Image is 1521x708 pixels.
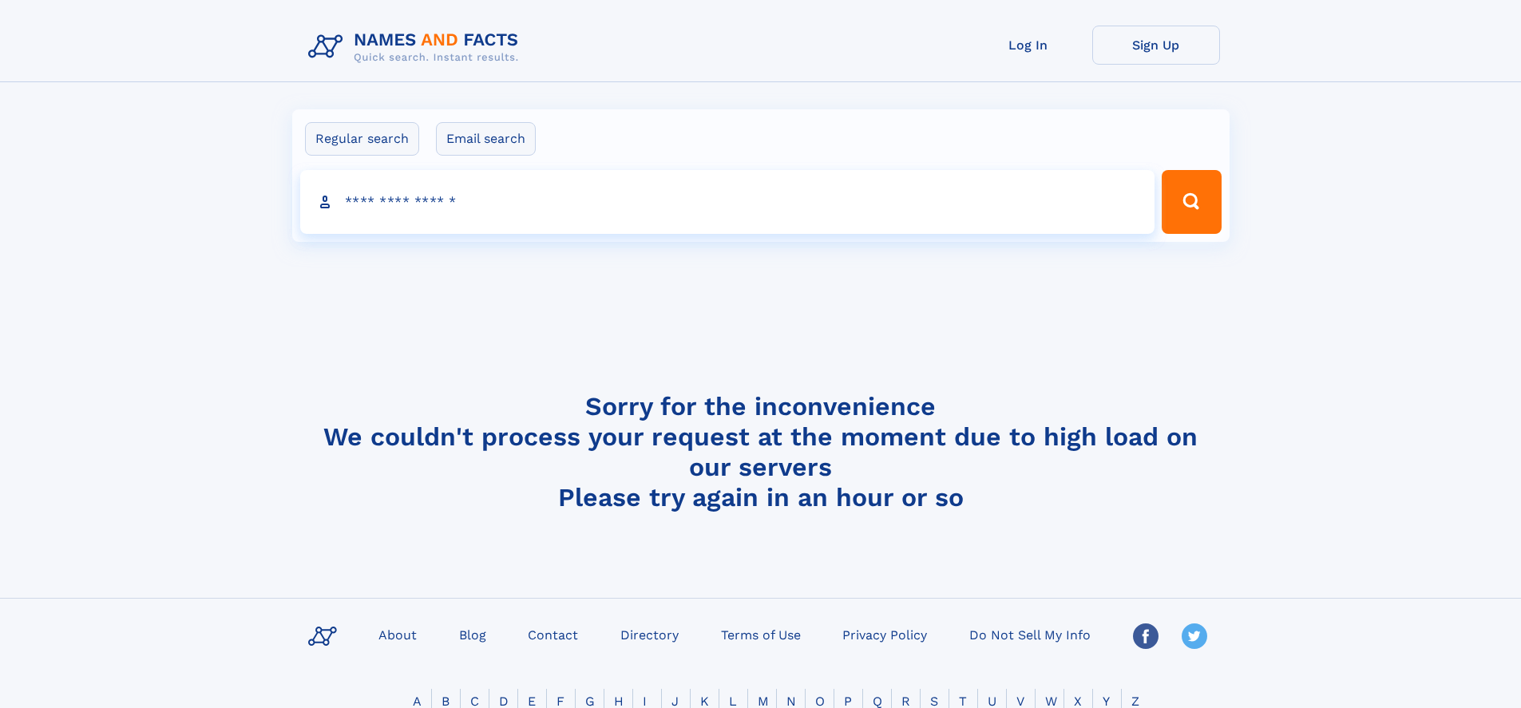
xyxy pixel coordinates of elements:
label: Regular search [305,122,419,156]
img: Twitter [1182,623,1207,649]
a: Blog [453,623,493,646]
a: Directory [614,623,685,646]
a: Log In [964,26,1092,65]
a: Privacy Policy [836,623,933,646]
h4: Sorry for the inconvenience We couldn't process your request at the moment due to high load on ou... [302,391,1220,512]
a: Sign Up [1092,26,1220,65]
label: Email search [436,122,536,156]
img: Logo Names and Facts [302,26,532,69]
a: Terms of Use [715,623,807,646]
button: Search Button [1162,170,1221,234]
a: Contact [521,623,584,646]
img: Facebook [1133,623,1159,649]
a: About [372,623,423,646]
a: Do Not Sell My Info [963,623,1097,646]
input: search input [300,170,1155,234]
